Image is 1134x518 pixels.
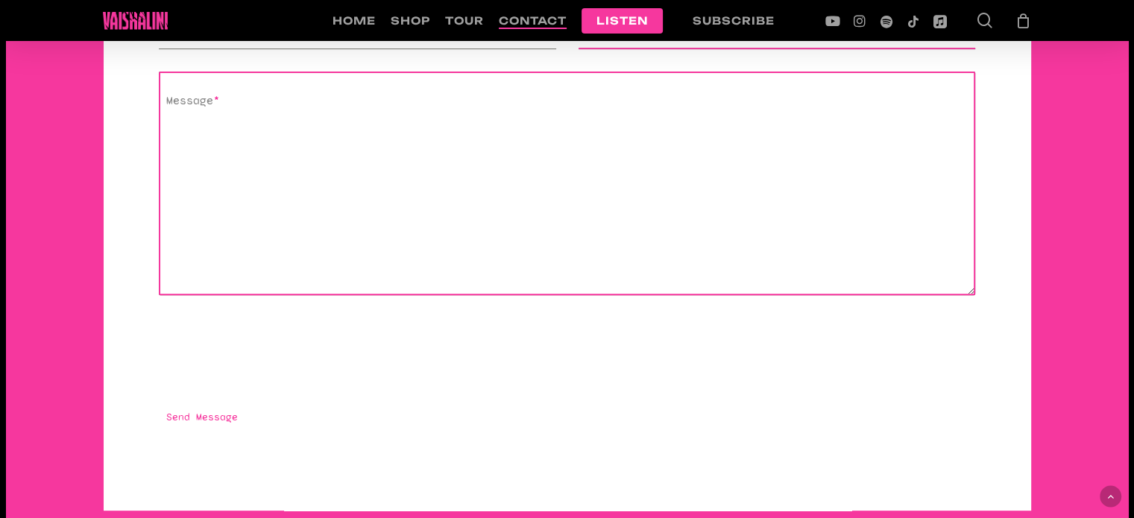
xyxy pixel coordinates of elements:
[159,402,245,432] button: Send Message
[333,14,376,28] a: home
[693,14,775,27] span: Subscribe
[1100,486,1121,508] a: Back to top
[499,14,567,27] span: contact
[499,14,567,28] a: contact
[159,318,384,374] iframe: Widget containing checkbox for hCaptcha security challenge
[596,14,648,27] span: listen
[678,14,790,28] a: Subscribe
[166,410,238,425] span: Send Message
[445,14,484,27] span: tour
[445,14,484,28] a: tour
[1015,13,1031,29] a: Cart
[103,12,168,30] img: Vaishalini
[391,14,430,27] span: shop
[391,14,430,28] a: shop
[333,14,376,27] span: home
[582,14,663,28] a: listen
